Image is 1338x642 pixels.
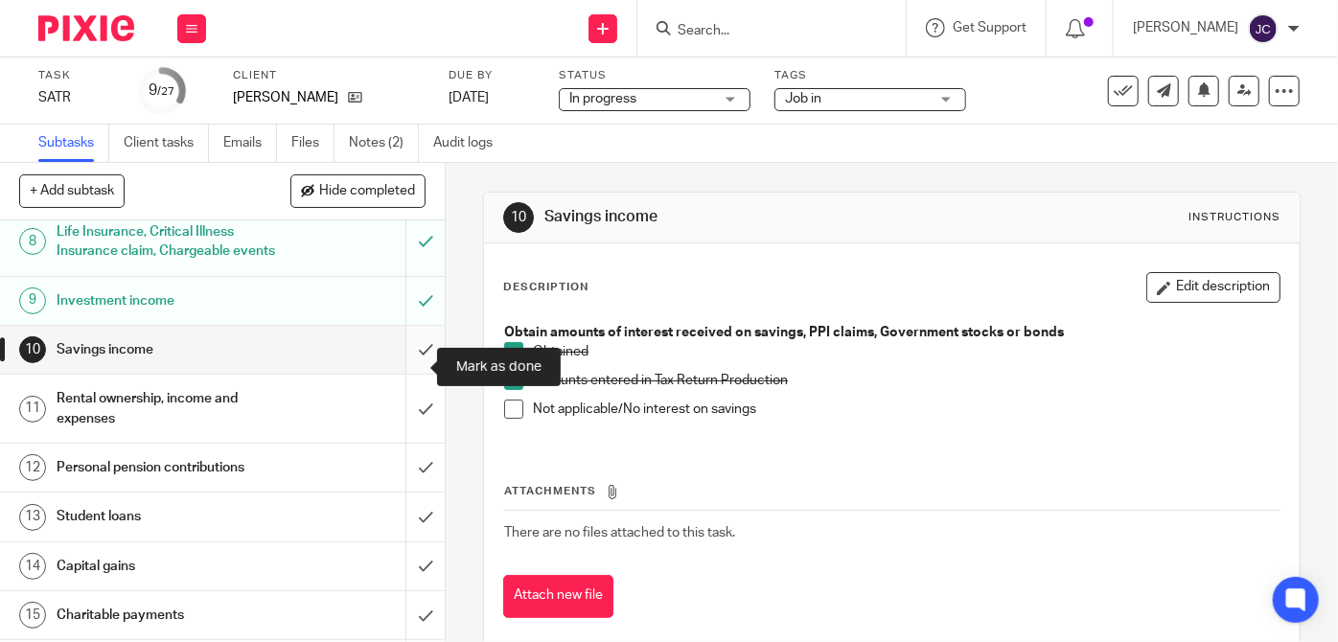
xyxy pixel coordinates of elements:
[223,125,277,162] a: Emails
[774,68,966,83] label: Tags
[785,92,821,105] span: Job in
[449,68,535,83] label: Due by
[433,125,507,162] a: Audit logs
[449,91,489,104] span: [DATE]
[503,280,588,295] p: Description
[57,335,277,364] h1: Savings income
[319,184,415,199] span: Hide completed
[38,125,109,162] a: Subtasks
[544,207,934,227] h1: Savings income
[57,601,277,630] h1: Charitable payments
[1146,272,1280,303] button: Edit description
[349,125,419,162] a: Notes (2)
[38,88,115,107] div: SATR
[676,23,848,40] input: Search
[504,326,1064,339] strong: Obtain amounts of interest received on savings, PPI claims, Government stocks or bonds
[19,396,46,423] div: 11
[533,371,1280,390] p: Amounts entered in Tax Return Production
[19,174,125,207] button: + Add subtask
[57,218,277,266] h1: Life Insurance, Critical Illness Insurance claim, Chargeable events
[19,454,46,481] div: 12
[38,68,115,83] label: Task
[57,552,277,581] h1: Capital gains
[1133,18,1238,37] p: [PERSON_NAME]
[569,92,636,105] span: In progress
[290,174,426,207] button: Hide completed
[953,21,1027,34] span: Get Support
[57,287,277,315] h1: Investment income
[559,68,750,83] label: Status
[503,575,613,618] button: Attach new file
[233,88,338,107] p: [PERSON_NAME]
[504,526,735,539] span: There are no files attached to this task.
[1248,13,1279,44] img: svg%3E
[19,287,46,314] div: 9
[533,400,1280,419] p: Not applicable/No interest on savings
[19,504,46,531] div: 13
[57,384,277,433] h1: Rental ownership, income and expenses
[233,68,425,83] label: Client
[533,342,1280,361] p: Obtained
[158,86,175,97] small: /27
[57,502,277,531] h1: Student loans
[150,80,175,102] div: 9
[503,202,534,233] div: 10
[124,125,209,162] a: Client tasks
[57,453,277,482] h1: Personal pension contributions
[504,486,596,496] span: Attachments
[291,125,334,162] a: Files
[19,602,46,629] div: 15
[19,228,46,255] div: 8
[1188,210,1280,225] div: Instructions
[19,553,46,580] div: 14
[19,336,46,363] div: 10
[38,15,134,41] img: Pixie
